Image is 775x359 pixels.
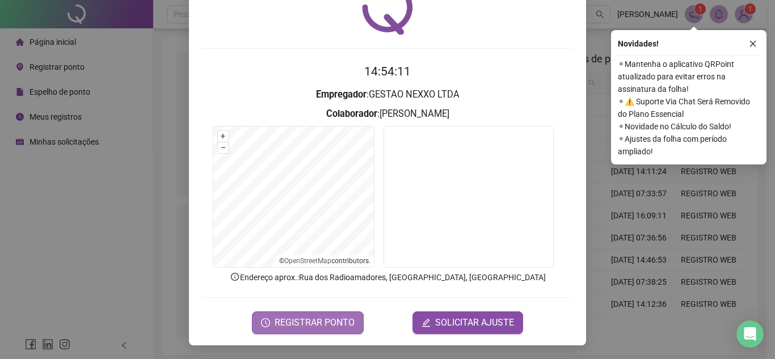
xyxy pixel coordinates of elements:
span: ⚬ Novidade no Cálculo do Saldo! [618,120,760,133]
span: ⚬ Ajustes da folha com período ampliado! [618,133,760,158]
h3: : [PERSON_NAME] [203,107,572,121]
p: Endereço aprox. : Rua dos Radioamadores, [GEOGRAPHIC_DATA], [GEOGRAPHIC_DATA] [203,271,572,284]
span: close [749,40,757,48]
span: SOLICITAR AJUSTE [435,316,514,330]
button: REGISTRAR PONTO [252,311,364,334]
span: edit [422,318,431,327]
button: editSOLICITAR AJUSTE [412,311,523,334]
div: Open Intercom Messenger [736,320,764,348]
span: ⚬ ⚠️ Suporte Via Chat Será Removido do Plano Essencial [618,95,760,120]
span: Novidades ! [618,37,659,50]
span: REGISTRAR PONTO [275,316,355,330]
strong: Colaborador [326,108,377,119]
span: clock-circle [261,318,270,327]
h3: : GESTAO NEXXO LTDA [203,87,572,102]
li: © contributors. [279,257,370,265]
strong: Empregador [316,89,367,100]
span: ⚬ Mantenha o aplicativo QRPoint atualizado para evitar erros na assinatura da folha! [618,58,760,95]
time: 14:54:11 [364,65,411,78]
a: OpenStreetMap [284,257,331,265]
button: – [218,142,229,153]
button: + [218,131,229,142]
span: info-circle [230,272,240,282]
